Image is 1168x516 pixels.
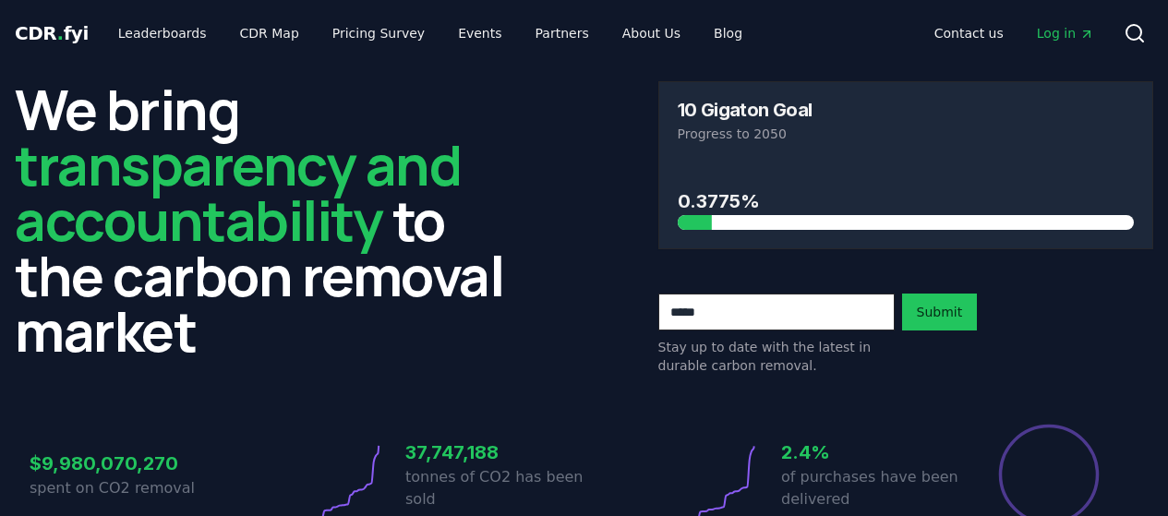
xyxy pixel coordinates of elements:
h3: 2.4% [781,438,960,466]
a: Partners [521,17,604,50]
p: Progress to 2050 [678,125,1135,143]
a: Blog [699,17,757,50]
h2: We bring to the carbon removal market [15,81,511,358]
a: Log in [1022,17,1109,50]
a: About Us [608,17,695,50]
nav: Main [920,17,1109,50]
a: Contact us [920,17,1018,50]
a: Pricing Survey [318,17,440,50]
h3: 10 Gigaton Goal [678,101,813,119]
span: CDR fyi [15,22,89,44]
button: Submit [902,294,978,330]
p: spent on CO2 removal [30,477,209,499]
p: Stay up to date with the latest in durable carbon removal. [658,338,895,375]
a: Events [443,17,516,50]
span: . [57,22,64,44]
a: CDR.fyi [15,20,89,46]
a: CDR Map [225,17,314,50]
nav: Main [103,17,757,50]
span: transparency and accountability [15,126,461,258]
h3: 0.3775% [678,187,1135,215]
p: of purchases have been delivered [781,466,960,510]
span: Log in [1037,24,1094,42]
h3: $9,980,070,270 [30,450,209,477]
h3: 37,747,188 [405,438,584,466]
p: tonnes of CO2 has been sold [405,466,584,510]
a: Leaderboards [103,17,222,50]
